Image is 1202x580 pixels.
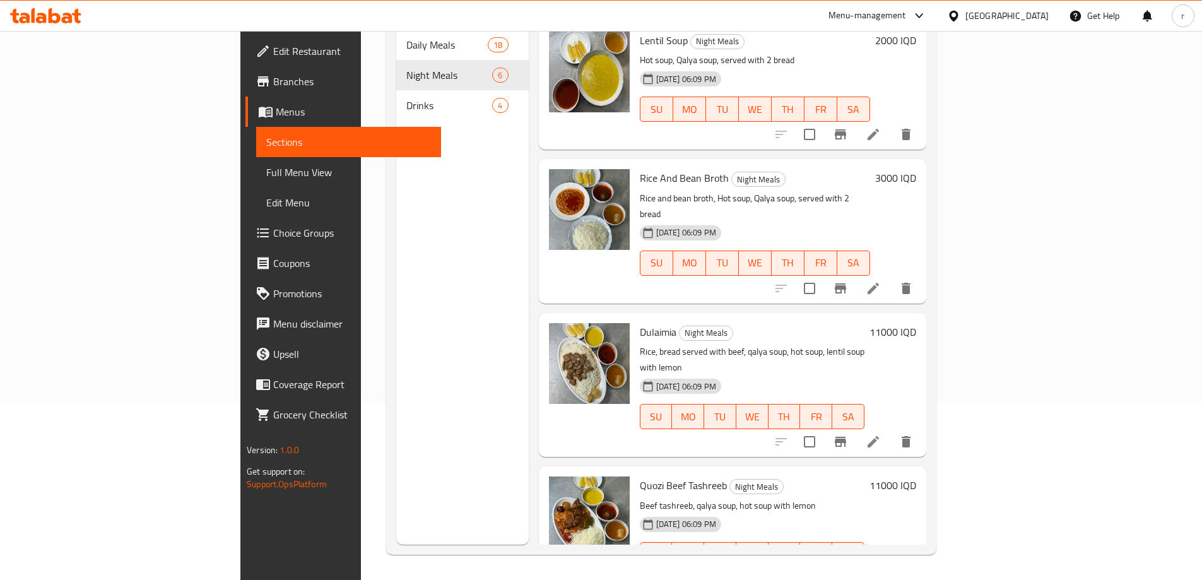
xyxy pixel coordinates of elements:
[273,377,431,392] span: Coverage Report
[645,100,668,119] span: SU
[672,542,704,567] button: MO
[825,273,856,304] button: Branch-specific-item
[866,434,881,449] a: Edit menu item
[744,100,767,119] span: WE
[711,254,734,272] span: TU
[273,407,431,422] span: Grocery Checklist
[493,100,507,112] span: 4
[266,195,431,210] span: Edit Menu
[273,225,431,240] span: Choice Groups
[736,404,769,429] button: WE
[247,476,327,492] a: Support.OpsPlatform
[280,442,299,458] span: 1.0.0
[891,427,921,457] button: delete
[704,404,736,429] button: TU
[869,323,916,341] h6: 11000 IQD
[729,479,784,494] div: Night Meals
[549,169,630,250] img: Rice And Bean Broth
[406,37,488,52] span: Daily Meals
[245,97,441,127] a: Menus
[549,32,630,112] img: Lentil Soup
[245,369,441,399] a: Coverage Report
[837,251,870,276] button: SA
[744,254,767,272] span: WE
[869,476,916,494] h6: 11000 IQD
[690,34,745,49] div: Night Meals
[651,518,721,530] span: [DATE] 06:09 PM
[488,37,508,52] div: items
[549,323,630,404] img: Dulaimia
[488,39,507,51] span: 18
[247,442,278,458] span: Version:
[804,251,837,276] button: FR
[673,251,706,276] button: MO
[492,98,508,113] div: items
[672,404,704,429] button: MO
[796,275,823,302] span: Select to update
[739,97,772,122] button: WE
[677,408,699,426] span: MO
[396,25,529,126] nav: Menu sections
[842,254,865,272] span: SA
[711,100,734,119] span: TU
[640,169,729,187] span: Rice And Bean Broth
[769,542,801,567] button: TH
[810,100,832,119] span: FR
[828,8,906,23] div: Menu-management
[706,251,739,276] button: TU
[640,97,673,122] button: SU
[640,52,870,68] p: Hot soup, Qalya soup, served with 2 bread
[651,381,721,393] span: [DATE] 06:09 PM
[796,121,823,148] span: Select to update
[396,30,529,60] div: Daily Meals18
[245,36,441,66] a: Edit Restaurant
[866,127,881,142] a: Edit menu item
[492,68,508,83] div: items
[266,134,431,150] span: Sections
[245,248,441,278] a: Coupons
[866,281,881,296] a: Edit menu item
[256,187,441,218] a: Edit Menu
[640,323,676,341] span: Dulaimia
[245,399,441,430] a: Grocery Checklist
[245,339,441,369] a: Upsell
[891,119,921,150] button: delete
[842,100,865,119] span: SA
[741,408,763,426] span: WE
[273,256,431,271] span: Coupons
[805,408,827,426] span: FR
[769,404,801,429] button: TH
[774,408,796,426] span: TH
[651,227,721,239] span: [DATE] 06:09 PM
[736,542,769,567] button: WE
[804,97,837,122] button: FR
[273,316,431,331] span: Menu disclaimer
[673,97,706,122] button: MO
[640,191,870,222] p: Rice and bean broth, Hot soup, Qalya soup, served with 2 bread
[247,463,305,480] span: Get support on:
[772,97,804,122] button: TH
[493,69,507,81] span: 6
[825,119,856,150] button: Branch-specific-item
[396,60,529,90] div: Night Meals6
[837,408,859,426] span: SA
[645,408,668,426] span: SU
[800,542,832,567] button: FR
[245,66,441,97] a: Branches
[837,97,870,122] button: SA
[273,286,431,301] span: Promotions
[796,429,823,455] span: Select to update
[640,498,864,514] p: Beef tashreeb, qalya soup, hot soup with lemon
[679,326,733,341] div: Night Meals
[772,251,804,276] button: TH
[266,165,431,180] span: Full Menu View
[640,251,673,276] button: SU
[406,68,493,83] span: Night Meals
[706,97,739,122] button: TU
[731,172,786,187] div: Night Meals
[800,404,832,429] button: FR
[396,90,529,121] div: Drinks4
[549,476,630,557] img: Quozi Beef Tashreeb
[645,254,668,272] span: SU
